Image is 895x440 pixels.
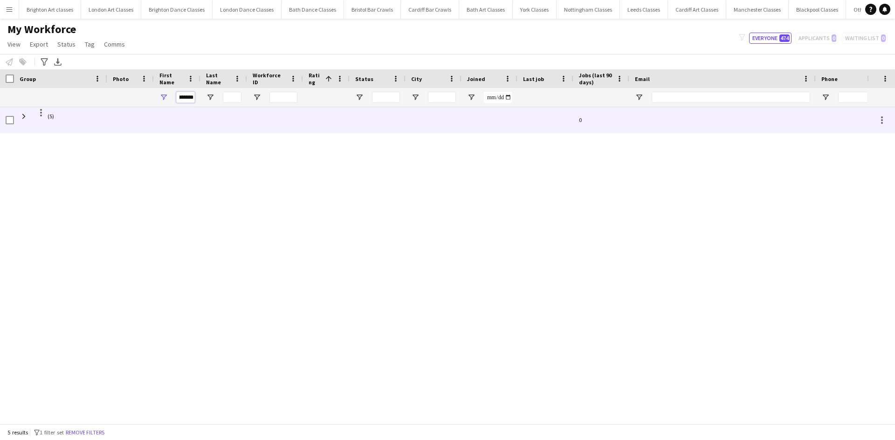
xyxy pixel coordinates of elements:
button: Open Filter Menu [635,93,643,102]
span: Tag [85,40,95,48]
span: 1 filter set [40,429,64,436]
span: Workforce ID [253,72,286,86]
button: Remove filters [64,427,106,438]
a: Comms [100,38,129,50]
button: Brighton Art classes [19,0,81,19]
button: London Art Classes [81,0,141,19]
button: Open Filter Menu [206,93,214,102]
button: Bath Art Classes [459,0,513,19]
input: Email Filter Input [652,92,810,103]
button: Leeds Classes [620,0,668,19]
button: Bristol Bar Crawls [344,0,401,19]
span: (5) [48,107,54,125]
span: Jobs (last 90 days) [579,72,613,86]
button: Open Filter Menu [467,93,475,102]
span: My Workforce [7,22,76,36]
input: Last Name Filter Input [223,92,241,103]
input: Status Filter Input [372,92,400,103]
button: Manchester Classes [726,0,789,19]
span: First Name [159,72,184,86]
button: Blackpool Classes [789,0,846,19]
a: View [4,38,24,50]
input: Workforce ID Filter Input [269,92,297,103]
button: Open Filter Menu [159,93,168,102]
input: First Name Filter Input [176,92,195,103]
span: Last Name [206,72,230,86]
span: 474 [779,34,790,42]
button: Cardiff Art Classes [668,0,726,19]
app-action-btn: Advanced filters [39,56,50,68]
span: Group [20,75,36,82]
app-action-btn: Export XLSX [52,56,63,68]
span: Rating [309,72,322,86]
a: Export [26,38,52,50]
button: Brighton Dance Classes [141,0,213,19]
button: Open Filter Menu [821,93,830,102]
button: Open Filter Menu [355,93,364,102]
span: Phone [821,75,838,82]
button: Cardiff Bar Crawls [401,0,459,19]
input: Joined Filter Input [484,92,512,103]
span: Export [30,40,48,48]
span: Photo [113,75,129,82]
span: City [411,75,422,82]
button: Open Filter Menu [411,93,420,102]
button: Open Filter Menu [253,93,261,102]
button: Nottingham Classes [557,0,620,19]
button: Everyone474 [749,33,792,44]
button: London Dance Classes [213,0,282,19]
a: Tag [81,38,98,50]
span: Status [355,75,373,82]
a: Status [54,38,79,50]
button: Bath Dance Classes [282,0,344,19]
div: 0 [573,107,629,133]
span: Last job [523,75,544,82]
span: Status [57,40,76,48]
span: Joined [467,75,485,82]
span: Email [635,75,650,82]
span: Comms [104,40,125,48]
input: City Filter Input [428,92,456,103]
span: View [7,40,21,48]
button: Other Cities [846,0,889,19]
button: York Classes [513,0,557,19]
